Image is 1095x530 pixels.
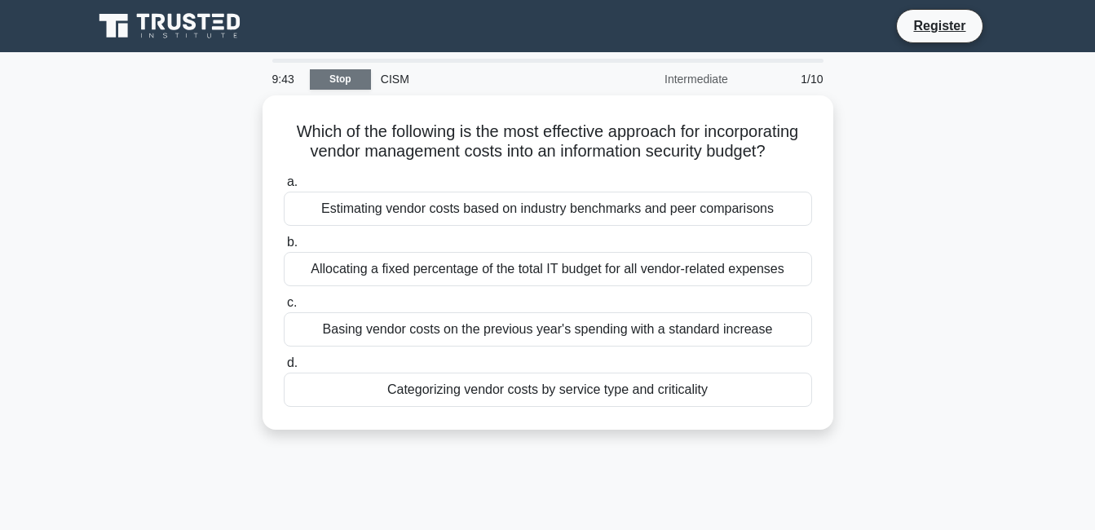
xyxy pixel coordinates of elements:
div: 9:43 [263,63,310,95]
span: c. [287,295,297,309]
a: Stop [310,69,371,90]
div: Estimating vendor costs based on industry benchmarks and peer comparisons [284,192,812,226]
div: CISM [371,63,595,95]
span: a. [287,174,298,188]
div: 1/10 [738,63,833,95]
div: Intermediate [595,63,738,95]
span: b. [287,235,298,249]
div: Allocating a fixed percentage of the total IT budget for all vendor-related expenses [284,252,812,286]
h5: Which of the following is the most effective approach for incorporating vendor management costs i... [282,121,814,162]
span: d. [287,356,298,369]
div: Basing vendor costs on the previous year's spending with a standard increase [284,312,812,347]
div: Categorizing vendor costs by service type and criticality [284,373,812,407]
a: Register [903,15,975,36]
